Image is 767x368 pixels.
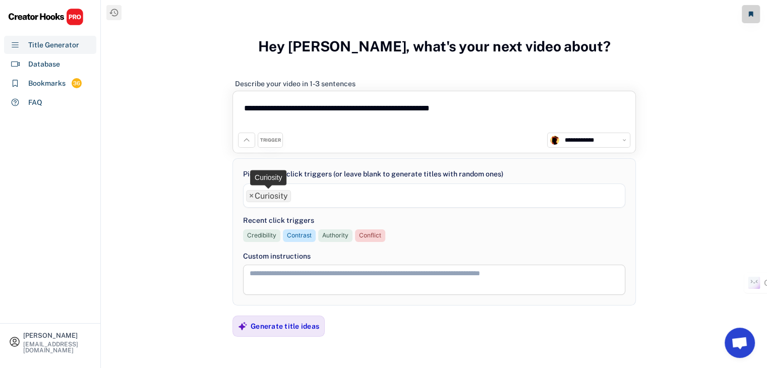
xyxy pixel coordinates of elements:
[28,40,79,50] div: Title Generator
[287,231,312,240] div: Contrast
[28,97,42,108] div: FAQ
[23,332,92,339] div: [PERSON_NAME]
[260,137,281,144] div: TRIGGER
[243,215,314,226] div: Recent click triggers
[249,192,254,200] span: ×
[247,231,276,240] div: Credibility
[246,190,291,202] li: Curiosity
[251,322,319,331] div: Generate title ideas
[8,8,84,26] img: CHPRO%20Logo.svg
[28,78,66,89] div: Bookmarks
[23,341,92,353] div: [EMAIL_ADDRESS][DOMAIN_NAME]
[550,136,559,145] img: channels4_profile.jpg
[243,251,625,262] div: Custom instructions
[28,59,60,70] div: Database
[243,169,503,179] div: Pick up to 10 click triggers (or leave blank to generate titles with random ones)
[322,231,348,240] div: Authority
[235,79,356,88] div: Describe your video in 1-3 sentences
[72,79,82,88] div: 36
[258,27,611,66] h3: Hey [PERSON_NAME], what's your next video about?
[359,231,381,240] div: Conflict
[725,328,755,358] a: Open chat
